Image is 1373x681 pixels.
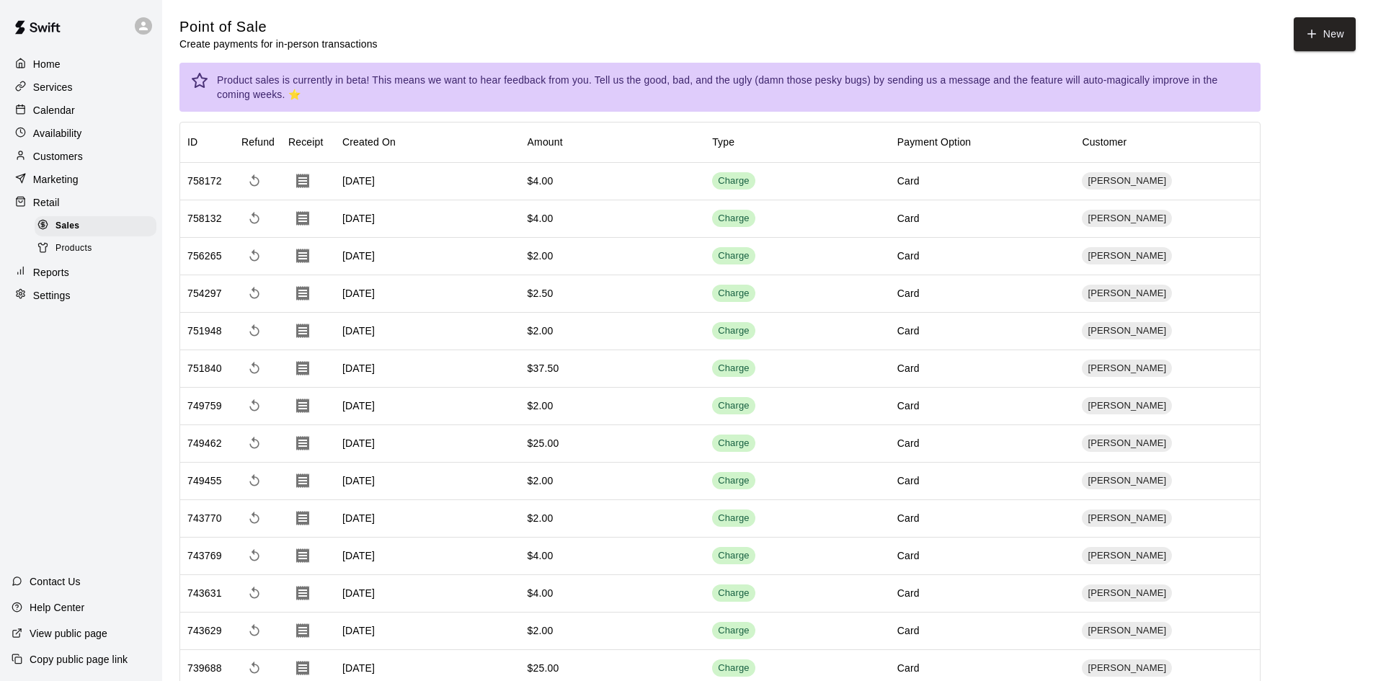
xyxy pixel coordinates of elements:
div: $2.00 [528,623,554,638]
button: Download Receipt [288,504,317,533]
span: [PERSON_NAME] [1082,512,1172,525]
button: Download Receipt [288,204,317,233]
div: Card [897,249,920,263]
div: [DATE] [335,313,520,350]
div: [DATE] [335,388,520,425]
div: Receipt [288,122,324,162]
div: Card [897,623,920,638]
span: Refund payment [241,580,267,606]
div: [DATE] [335,538,520,575]
div: 743770 [187,511,222,525]
button: Download Receipt [288,241,317,270]
div: [DATE] [335,463,520,500]
div: Charge [718,512,750,525]
div: Product sales is currently in beta! This means we want to hear feedback from you. Tell us the goo... [217,67,1249,107]
div: Charge [718,662,750,675]
div: [PERSON_NAME] [1082,584,1172,602]
span: Refund payment [241,543,267,569]
div: Charge [718,474,750,488]
div: $25.00 [528,661,559,675]
span: [PERSON_NAME] [1082,549,1172,563]
div: Sales [35,216,156,236]
div: Customer [1082,122,1127,162]
div: Payment Option [890,122,1075,162]
div: [DATE] [335,275,520,313]
div: $4.00 [528,211,554,226]
span: [PERSON_NAME] [1082,324,1172,338]
span: [PERSON_NAME] [1082,287,1172,301]
div: $2.00 [528,473,554,488]
div: 743629 [187,623,222,638]
a: Marketing [12,169,151,190]
div: $2.00 [528,249,554,263]
div: Services [12,76,151,98]
div: Card [897,174,920,188]
p: Calendar [33,103,75,117]
div: Refund [234,122,281,162]
div: $37.50 [528,361,559,375]
p: Create payments for in-person transactions [179,37,378,51]
a: sending us a message [887,74,990,86]
div: Charge [718,549,750,563]
p: Retail [33,195,60,210]
a: Customers [12,146,151,167]
div: [DATE] [335,425,520,463]
a: Products [35,237,162,259]
div: [DATE] [335,613,520,650]
div: $2.00 [528,324,554,338]
p: Reports [33,265,69,280]
span: Refund payment [241,393,267,419]
button: Download Receipt [288,541,317,570]
p: Services [33,80,73,94]
div: 749759 [187,399,222,413]
span: [PERSON_NAME] [1082,587,1172,600]
div: [DATE] [335,163,520,200]
span: [PERSON_NAME] [1082,474,1172,488]
div: $4.00 [528,548,554,563]
button: Download Receipt [288,316,317,345]
span: Refund payment [241,430,267,456]
div: Created On [342,122,396,162]
div: Charge [718,212,750,226]
div: Card [897,361,920,375]
button: Download Receipt [288,429,317,458]
button: Download Receipt [288,166,317,195]
div: Charge [718,249,750,263]
span: Refund payment [241,655,267,681]
div: Customer [1075,122,1260,162]
div: [DATE] [335,350,520,388]
span: Refund payment [241,468,267,494]
div: Card [897,399,920,413]
div: Charge [718,587,750,600]
span: [PERSON_NAME] [1082,212,1172,226]
p: Help Center [30,600,84,615]
span: [PERSON_NAME] [1082,362,1172,375]
div: 749455 [187,473,222,488]
div: Charge [718,624,750,638]
button: Download Receipt [288,391,317,420]
span: Refund payment [241,318,267,344]
div: [DATE] [335,500,520,538]
div: 758172 [187,174,222,188]
a: Availability [12,123,151,144]
span: Refund payment [241,618,267,644]
span: Refund payment [241,205,267,231]
div: Charge [718,287,750,301]
div: [PERSON_NAME] [1082,509,1172,527]
div: Card [897,548,920,563]
a: Retail [12,192,151,213]
div: $4.00 [528,586,554,600]
div: Card [897,661,920,675]
div: ID [180,122,234,162]
div: 751840 [187,361,222,375]
div: $2.00 [528,399,554,413]
div: 749462 [187,436,222,450]
div: [DATE] [335,200,520,238]
div: Amount [528,122,563,162]
div: Card [897,511,920,525]
a: Reports [12,262,151,283]
div: Products [35,239,156,259]
div: $25.00 [528,436,559,450]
